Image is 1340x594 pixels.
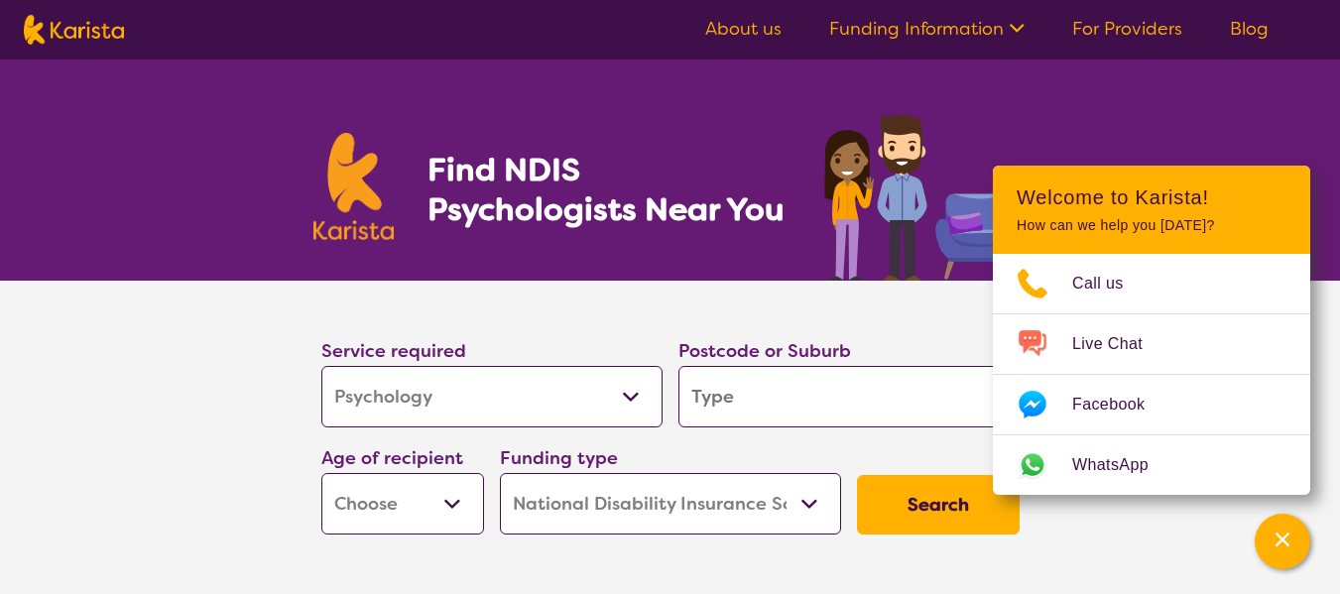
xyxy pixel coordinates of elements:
input: Type [678,366,1020,427]
div: Channel Menu [993,166,1310,495]
button: Channel Menu [1255,514,1310,569]
img: Karista logo [24,15,124,45]
a: About us [705,17,782,41]
h2: Welcome to Karista! [1017,185,1286,209]
p: How can we help you [DATE]? [1017,217,1286,234]
span: Call us [1072,269,1148,298]
ul: Choose channel [993,254,1310,495]
a: Blog [1230,17,1269,41]
h1: Find NDIS Psychologists Near You [427,150,794,229]
label: Age of recipient [321,446,463,470]
img: psychology [817,107,1028,281]
a: Web link opens in a new tab. [993,435,1310,495]
label: Funding type [500,446,618,470]
span: Live Chat [1072,329,1166,359]
img: Karista logo [313,133,395,240]
span: Facebook [1072,390,1168,419]
a: For Providers [1072,17,1182,41]
a: Funding Information [829,17,1025,41]
span: WhatsApp [1072,450,1172,480]
label: Postcode or Suburb [678,339,851,363]
button: Search [857,475,1020,535]
label: Service required [321,339,466,363]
